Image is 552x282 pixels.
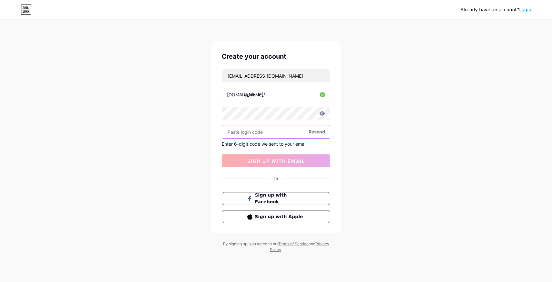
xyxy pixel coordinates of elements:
[222,210,330,223] button: Sign up with Apple
[222,154,330,167] button: sign up with email
[222,192,330,205] button: Sign up with Facebook
[247,158,305,164] span: sign up with email
[222,88,330,101] input: username
[227,91,265,98] div: [DOMAIN_NAME]/
[222,52,330,61] div: Create your account
[309,128,325,135] span: Resend
[519,7,531,12] a: Login
[221,241,331,253] div: By signing up, you agree to our and .
[222,69,330,82] input: Email
[222,141,330,147] div: Enter 6-digit code we sent to your email.
[461,6,531,13] div: Already have an account?
[273,175,279,182] div: Or
[255,213,305,220] span: Sign up with Apple
[255,192,305,205] span: Sign up with Facebook
[222,125,330,138] input: Paste login code
[278,241,309,246] a: Terms of Service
